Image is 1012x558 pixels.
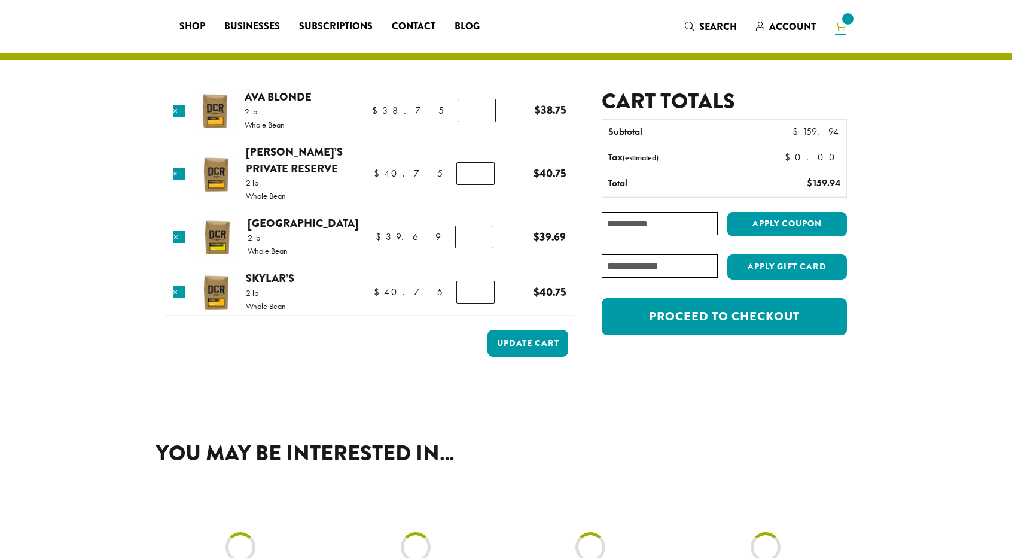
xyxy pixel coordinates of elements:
[623,153,659,163] small: (estimated)
[487,330,568,357] button: Update cart
[455,19,480,34] span: Blog
[372,104,382,117] span: $
[727,212,847,236] button: Apply coupon
[792,125,840,138] bdi: 159.94
[248,215,359,231] a: [GEOGRAPHIC_DATA]
[173,168,185,180] a: Remove this item
[246,178,286,187] p: 2 lb
[602,298,847,335] a: Proceed to checkout
[299,19,373,34] span: Subscriptions
[675,17,746,37] a: Search
[769,20,816,34] span: Account
[602,145,775,171] th: Tax
[746,17,825,37] a: Account
[246,289,286,297] p: 2 lb
[224,19,280,34] span: Businesses
[179,19,205,34] span: Shop
[534,284,566,300] bdi: 40.75
[807,177,840,189] bdi: 159.94
[376,231,386,243] span: $
[173,286,185,298] a: Remove this item
[602,171,749,196] th: Total
[374,286,384,298] span: $
[248,233,288,242] p: 2 lb
[785,151,840,163] bdi: 0.00
[374,286,443,298] bdi: 40.75
[246,192,286,200] p: Whole Bean
[785,151,795,163] span: $
[372,104,444,117] bdi: 38.75
[173,105,185,117] a: Remove this item
[455,226,493,248] input: Product quantity
[534,284,539,300] span: $
[245,120,285,129] p: Whole Bean
[374,167,443,180] bdi: 40.75
[602,120,749,145] th: Subtotal
[289,17,382,36] a: Subscriptions
[246,302,286,310] p: Whole Bean
[535,102,541,118] span: $
[170,17,215,36] a: Shop
[535,102,566,118] bdi: 38.75
[458,99,496,122] input: Product quantity
[699,20,737,34] span: Search
[376,231,441,243] bdi: 39.69
[196,155,235,194] img: Hannah's Private Reserve
[215,17,289,36] a: Businesses
[727,254,847,280] button: Apply Gift Card
[245,89,312,105] a: Ava Blonde
[156,441,856,466] h2: You may be interested in…
[534,165,539,181] span: $
[445,17,489,36] a: Blog
[246,270,294,286] a: Skylar’s
[197,218,236,257] img: Papua New Guinea
[534,165,566,181] bdi: 40.75
[382,17,445,36] a: Contact
[456,281,495,304] input: Product quantity
[173,231,185,243] a: Remove this item
[456,162,495,185] input: Product quantity
[196,273,235,312] img: Skylar's
[534,229,539,245] span: $
[807,177,812,189] span: $
[792,125,803,138] span: $
[248,247,288,255] p: Whole Bean
[602,89,847,114] h2: Cart totals
[195,92,234,131] img: Ava Blonde
[392,19,435,34] span: Contact
[245,107,285,116] p: 2 lb
[246,144,343,177] a: [PERSON_NAME]’s Private Reserve
[534,229,566,245] bdi: 39.69
[374,167,384,180] span: $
